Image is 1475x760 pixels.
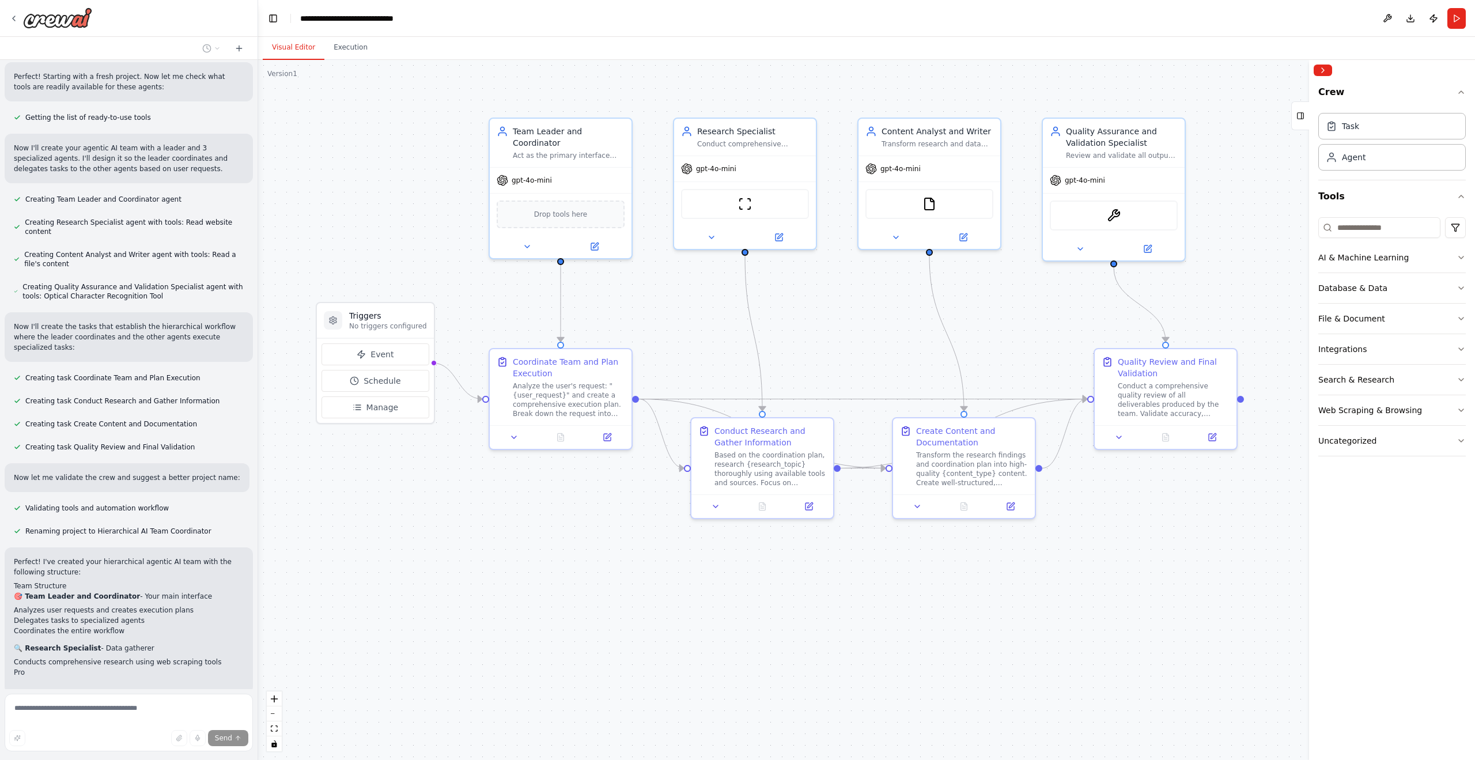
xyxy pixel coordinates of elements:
[366,402,399,413] span: Manage
[267,736,282,751] button: toggle interactivity
[714,451,826,487] div: Based on the coordination plan, research {research_topic} thoroughly using available tools and so...
[1342,120,1359,132] div: Task
[673,118,817,250] div: Research SpecialistConduct comprehensive research on {research_topic} using web scraping and docu...
[882,139,993,149] div: Transform research and data into compelling, well-structured content for {content_type}. Create r...
[215,733,232,743] span: Send
[489,118,633,259] div: Team Leader and CoordinatorAct as the primary interface with users, understand their requests, an...
[512,176,552,185] span: gpt-4o-mini
[1108,267,1171,342] g: Edge from 73349a80-c0eb-49e1-aabe-4f9ade0f8a28 to b669a4c1-ae90-499f-86d1-3f4815adfc38
[25,113,151,122] span: Getting the list of ready-to-use tools
[267,721,282,736] button: fit view
[349,322,427,331] p: No triggers configured
[14,657,244,667] li: Conducts comprehensive research using web scraping tools
[24,250,244,269] span: Creating Content Analyst and Writer agent with tools: Read a file's content
[513,151,625,160] div: Act as the primary interface with users, understand their requests, and coordinate with specializ...
[1318,395,1466,425] button: Web Scraping & Browsing
[14,143,244,174] p: Now I'll create your agentic AI team with a leader and 3 specialized agents. I'll design it so th...
[892,417,1036,519] div: Create Content and DocumentationTransform the research findings and coordination plan into high-q...
[1042,394,1087,474] g: Edge from de355b68-1bd3-406b-b559-025b38f64fb0 to b669a4c1-ae90-499f-86d1-3f4815adfc38
[322,370,429,392] button: Schedule
[1107,209,1121,222] img: OCRTool
[316,302,435,424] div: TriggersNo triggers configuredEventScheduleManage
[739,256,768,411] g: Edge from 462770a3-7d1e-4957-8c83-976e1de8064e to 4f96a760-6ce4-455c-b256-c38e52bf9fff
[639,394,1087,405] g: Edge from 2983d0ac-615e-4c85-9982-9eda20958208 to b669a4c1-ae90-499f-86d1-3f4815adfc38
[23,7,92,28] img: Logo
[1066,151,1178,160] div: Review and validate all outputs from team members, ensuring accuracy, completeness, and alignment...
[1318,313,1385,324] div: File & Document
[690,417,834,519] div: Conduct Research and Gather InformationBased on the coordination plan, research {research_topic} ...
[324,36,377,60] button: Execution
[208,730,248,746] button: Send
[322,343,429,365] button: Event
[1318,282,1387,294] div: Database & Data
[14,615,244,626] li: Delegates tasks to specialized agents
[14,472,240,483] p: Now let me validate the crew and suggest a better project name:
[1141,430,1190,444] button: No output available
[1318,374,1394,385] div: Search & Research
[1192,430,1232,444] button: Open in side panel
[1342,152,1366,163] div: Agent
[990,500,1030,513] button: Open in side panel
[370,349,394,360] span: Event
[265,10,281,27] button: Hide left sidebar
[1318,81,1466,108] button: Crew
[940,500,989,513] button: No output available
[1318,213,1466,466] div: Tools
[639,394,684,474] g: Edge from 2983d0ac-615e-4c85-9982-9eda20958208 to 4f96a760-6ce4-455c-b256-c38e52bf9fff
[1318,334,1466,364] button: Integrations
[267,69,297,78] div: Version 1
[14,71,244,92] p: Perfect! Starting with a fresh project. Now let me check what tools are readily available for the...
[513,126,625,149] div: Team Leader and Coordinator
[1318,273,1466,303] button: Database & Data
[433,357,482,405] g: Edge from triggers to 2983d0ac-615e-4c85-9982-9eda20958208
[322,396,429,418] button: Manage
[14,322,244,353] p: Now I'll create the tasks that establish the hierarchical workflow where the leader coordinates a...
[14,581,244,591] h2: Team Structure
[513,381,625,418] div: Analyze the user's request: "{user_request}" and create a comprehensive execution plan. Break dow...
[25,218,244,236] span: Creating Research Specialist agent with tools: Read website content
[14,626,244,636] li: Coordinates the entire workflow
[14,605,244,615] li: Analyzes user requests and creates execution plans
[534,209,588,220] span: Drop tools here
[924,256,970,411] g: Edge from fa7556b5-8b7e-4afb-99ad-ac47cff7ff22 to de355b68-1bd3-406b-b559-025b38f64fb0
[696,164,736,173] span: gpt-4o-mini
[267,706,282,721] button: zoom out
[1318,243,1466,273] button: AI & Machine Learning
[1318,343,1367,355] div: Integrations
[14,667,244,678] li: Pro
[198,41,225,55] button: Switch to previous chat
[916,425,1028,448] div: Create Content and Documentation
[1314,65,1332,76] button: Collapse right sidebar
[916,451,1028,487] div: Transform the research findings and coordination plan into high-quality {content_type} content. C...
[882,126,993,137] div: Content Analyst and Writer
[230,41,248,55] button: Start a new chat
[746,230,811,244] button: Open in side panel
[536,430,585,444] button: No output available
[1118,356,1230,379] div: Quality Review and Final Validation
[489,348,633,450] div: Coordinate Team and Plan ExecutionAnalyze the user's request: "{user_request}" and create a compr...
[738,197,752,211] img: ScrapeWebsiteTool
[697,139,809,149] div: Conduct comprehensive research on {research_topic} using web scraping and document analysis tools...
[14,643,244,653] p: - Data gatherer
[1318,108,1466,180] div: Crew
[714,425,826,448] div: Conduct Research and Gather Information
[1066,126,1178,149] div: Quality Assurance and Validation Specialist
[738,500,787,513] button: No output available
[267,691,282,706] button: zoom in
[25,195,181,204] span: Creating Team Leader and Coordinator agent
[1318,180,1466,213] button: Tools
[1094,348,1238,450] div: Quality Review and Final ValidationConduct a comprehensive quality review of all deliverables pro...
[513,356,625,379] div: Coordinate Team and Plan Execution
[562,240,627,254] button: Open in side panel
[267,691,282,751] div: React Flow controls
[14,644,101,652] strong: 🔍 Research Specialist
[14,591,244,602] p: - Your main interface
[25,504,169,513] span: Validating tools and automation workflow
[25,443,195,452] span: Creating task Quality Review and Final Validation
[555,254,566,342] g: Edge from 6df04d68-2ee6-4004-9f3f-1947d8d0fbd8 to 2983d0ac-615e-4c85-9982-9eda20958208
[14,557,244,577] p: Perfect! I've created your hierarchical agentic AI team with the following structure:
[190,730,206,746] button: Click to speak your automation idea
[349,310,427,322] h3: Triggers
[841,394,1087,474] g: Edge from 4f96a760-6ce4-455c-b256-c38e52bf9fff to b669a4c1-ae90-499f-86d1-3f4815adfc38
[25,419,197,429] span: Creating task Create Content and Documentation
